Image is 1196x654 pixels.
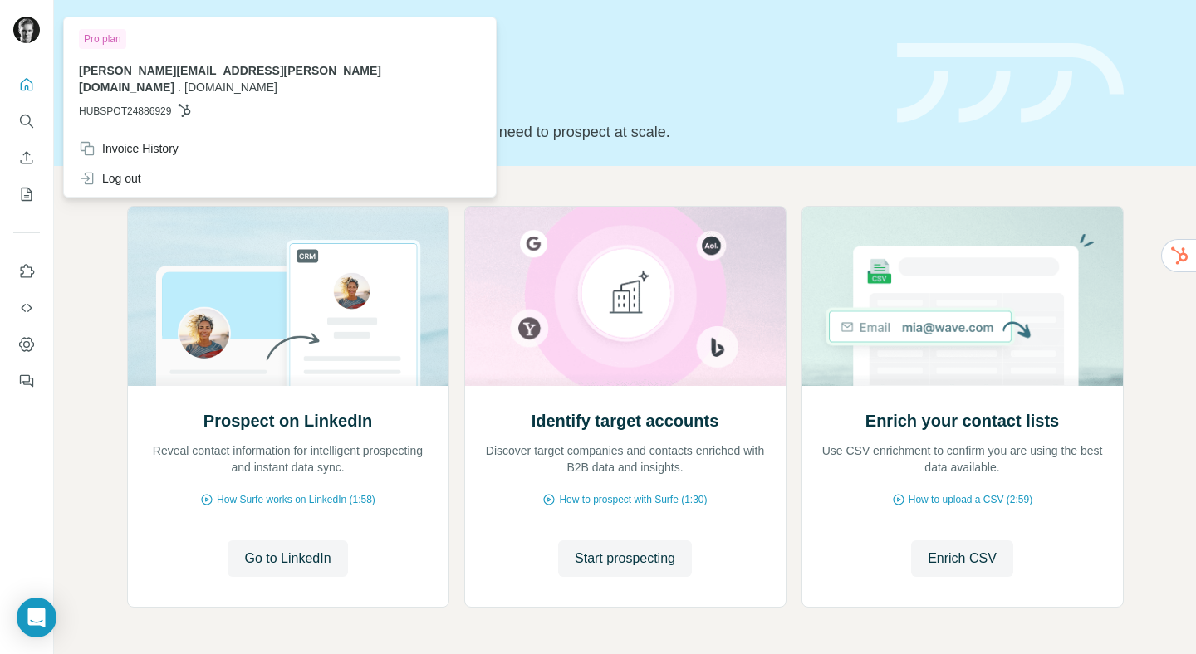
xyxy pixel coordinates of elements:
span: How Surfe works on LinkedIn (1:58) [217,492,375,507]
h2: Enrich your contact lists [865,409,1059,432]
button: Quick start [13,70,40,100]
div: Log out [79,170,141,187]
span: [DOMAIN_NAME] [184,81,277,94]
img: Enrich your contact lists [801,207,1124,386]
h2: Identify target accounts [532,409,719,432]
button: Search [13,106,40,136]
p: Discover target companies and contacts enriched with B2B data and insights. [482,442,769,476]
button: Go to LinkedIn [228,540,347,577]
button: Enrich CSV [13,143,40,173]
button: My lists [13,179,40,209]
button: Use Surfe on LinkedIn [13,256,40,286]
img: banner [897,43,1124,124]
span: HUBSPOT24886929 [79,104,171,119]
div: Quick start [127,31,877,47]
h1: Let’s prospect together [127,77,877,110]
div: Invoice History [79,140,179,157]
img: Avatar [13,17,40,43]
div: Open Intercom Messenger [17,598,56,637]
p: Use CSV enrichment to confirm you are using the best data available. [819,442,1106,476]
span: Enrich CSV [928,549,997,569]
img: Prospect on LinkedIn [127,207,449,386]
img: Identify target accounts [464,207,787,386]
span: How to upload a CSV (2:59) [909,492,1032,507]
span: [PERSON_NAME][EMAIL_ADDRESS][PERSON_NAME][DOMAIN_NAME] [79,64,381,94]
span: . [178,81,181,94]
button: Feedback [13,366,40,396]
button: Enrich CSV [911,540,1013,577]
button: Use Surfe API [13,293,40,323]
div: Pro plan [79,29,126,49]
button: Dashboard [13,329,40,359]
span: Go to LinkedIn [244,549,331,569]
button: Start prospecting [558,540,692,577]
h2: Prospect on LinkedIn [203,409,372,432]
p: Pick your starting point and we’ll provide everything you need to prospect at scale. [127,120,877,144]
p: Reveal contact information for intelligent prospecting and instant data sync. [145,442,432,476]
span: Start prospecting [575,549,675,569]
span: How to prospect with Surfe (1:30) [559,492,707,507]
